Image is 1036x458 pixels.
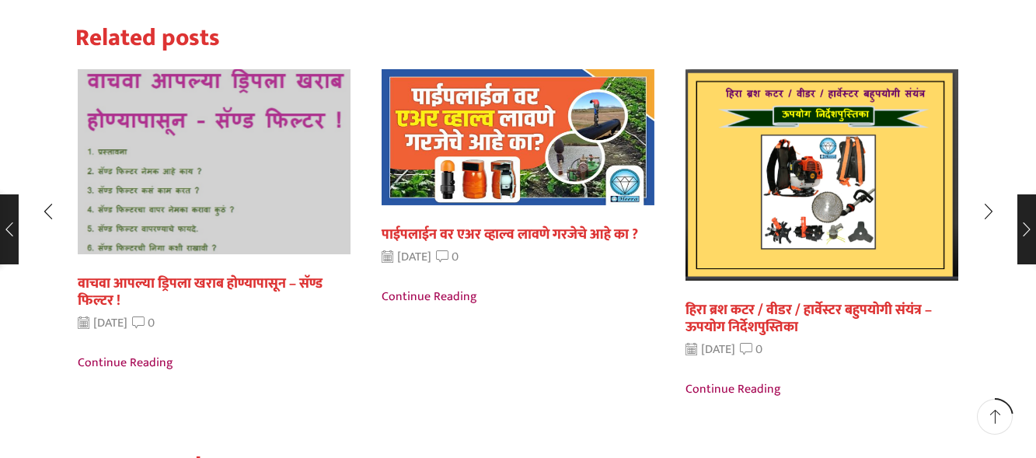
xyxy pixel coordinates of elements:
a: Continue reading [685,372,958,400]
a: Continue reading [382,279,654,308]
span: 0 [452,246,459,267]
a: हिरा ब्रश कटर / वीडर / हार्वेस्टर बहुपयोगी संयंत्र – ऊपयोग निर्देशपुस्तिका [685,298,932,339]
a: Continue reading [78,345,351,374]
a: वाचवा आपल्या ड्रिपला खराब होण्यापासून – सॅण्ड फिल्टर ! [78,271,323,313]
img: Air Valve [382,69,654,206]
time: [DATE] [685,341,735,358]
span: Continue reading [382,287,477,307]
div: Next slide [969,193,1008,232]
span: Related posts [75,18,220,58]
span: 0 [148,313,155,333]
a: 0 [740,341,762,358]
span: 0 [755,339,762,359]
div: Previous slide [29,193,68,232]
span: Continue reading [685,379,781,400]
a: 0 [436,248,459,266]
time: [DATE] [382,248,431,266]
span: Continue reading [78,353,173,373]
div: 2 / 5 [370,69,666,308]
time: [DATE] [78,314,127,332]
a: 0 [132,314,155,332]
div: 3 / 5 [674,69,970,400]
a: पाईपलाईन वर एअर व्हाल्व लावणे गरजेचे आहे का ? [382,222,638,246]
img: वाचवा आपल्या ड्रिपला खराब होण्यापासून [64,60,364,264]
div: 1 / 5 [66,69,362,374]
